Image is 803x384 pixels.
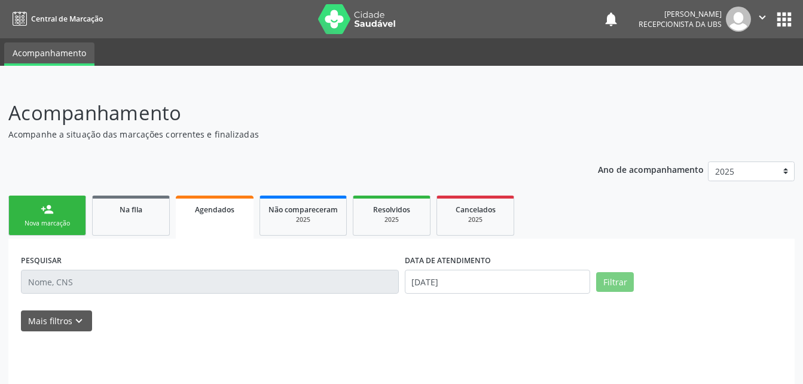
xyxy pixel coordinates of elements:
[405,251,491,270] label: DATA DE ATENDIMENTO
[8,128,559,141] p: Acompanhe a situação das marcações correntes e finalizadas
[72,315,86,328] i: keyboard_arrow_down
[445,215,505,224] div: 2025
[774,9,795,30] button: apps
[268,215,338,224] div: 2025
[31,14,103,24] span: Central de Marcação
[373,205,410,215] span: Resolvidos
[41,203,54,216] div: person_add
[405,270,591,294] input: Selecione um intervalo
[603,11,619,28] button: notifications
[21,270,399,294] input: Nome, CNS
[751,7,774,32] button: 
[456,205,496,215] span: Cancelados
[8,98,559,128] p: Acompanhamento
[639,19,722,29] span: Recepcionista da UBS
[362,215,422,224] div: 2025
[21,251,62,270] label: PESQUISAR
[195,205,234,215] span: Agendados
[21,310,92,331] button: Mais filtroskeyboard_arrow_down
[268,205,338,215] span: Não compareceram
[17,219,77,228] div: Nova marcação
[4,42,94,66] a: Acompanhamento
[639,9,722,19] div: [PERSON_NAME]
[596,272,634,292] button: Filtrar
[8,9,103,29] a: Central de Marcação
[120,205,142,215] span: Na fila
[756,11,769,24] i: 
[598,161,704,176] p: Ano de acompanhamento
[726,7,751,32] img: img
